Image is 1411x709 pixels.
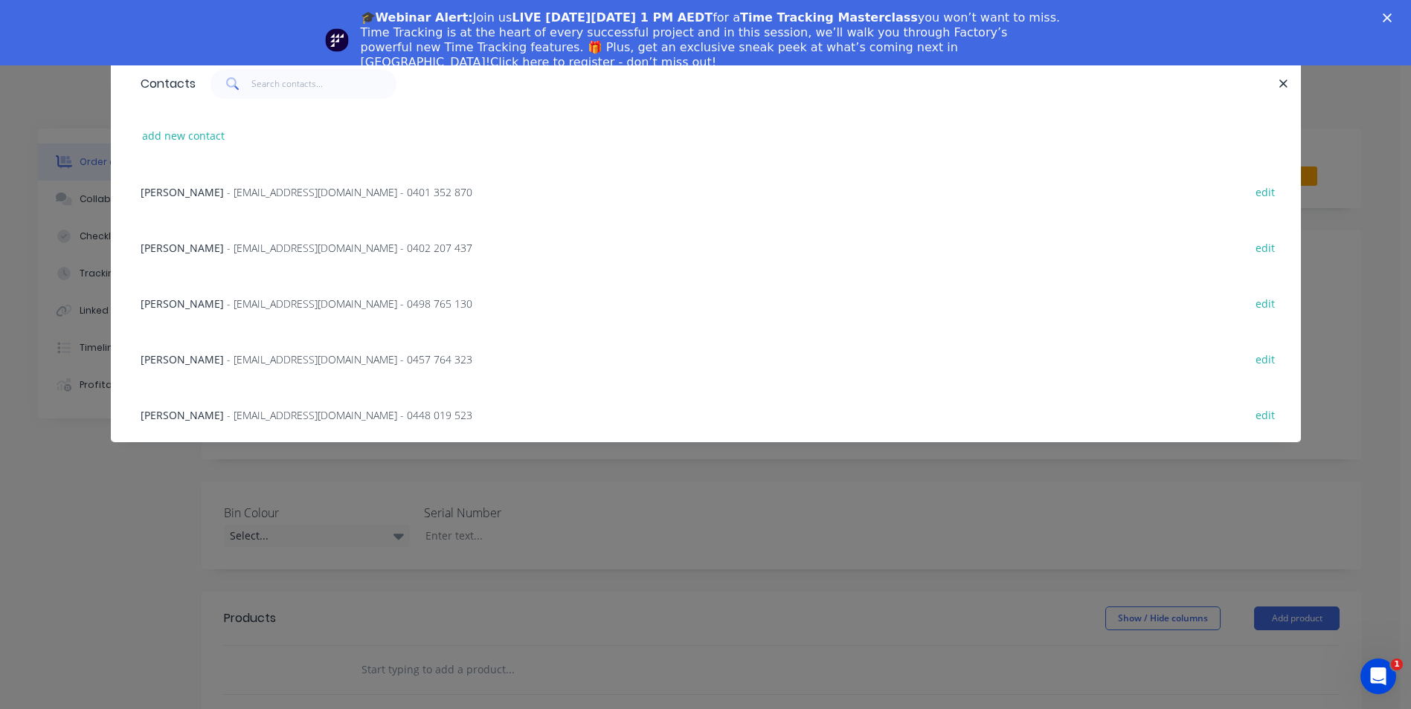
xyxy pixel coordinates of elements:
[133,60,196,108] div: Contacts
[512,10,713,25] b: LIVE [DATE][DATE] 1 PM AEDT
[135,126,233,146] button: add new contact
[361,10,473,25] b: 🎓Webinar Alert:
[1383,13,1398,22] div: Close
[361,10,1063,70] div: Join us for a you won’t want to miss. Time Tracking is at the heart of every successful project a...
[490,55,716,69] a: Click here to register - don’t miss out!
[227,352,472,366] span: - [EMAIL_ADDRESS][DOMAIN_NAME] - 0457 764 323
[1360,658,1396,694] iframe: Intercom live chat
[1248,293,1283,313] button: edit
[227,241,472,255] span: - [EMAIL_ADDRESS][DOMAIN_NAME] - 0402 207 437
[325,28,349,52] img: Profile image for Team
[227,297,472,311] span: - [EMAIL_ADDRESS][DOMAIN_NAME] - 0498 765 130
[141,241,224,255] span: [PERSON_NAME]
[141,297,224,311] span: [PERSON_NAME]
[141,185,224,199] span: [PERSON_NAME]
[1391,658,1403,670] span: 1
[1248,237,1283,257] button: edit
[227,408,472,422] span: - [EMAIL_ADDRESS][DOMAIN_NAME] - 0448 019 523
[141,408,224,422] span: [PERSON_NAME]
[1248,404,1283,424] button: edit
[251,69,396,99] input: Search contacts...
[1248,181,1283,201] button: edit
[141,352,224,366] span: [PERSON_NAME]
[227,185,472,199] span: - [EMAIL_ADDRESS][DOMAIN_NAME] - 0401 352 870
[740,10,918,25] b: Time Tracking Masterclass
[1248,349,1283,369] button: edit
